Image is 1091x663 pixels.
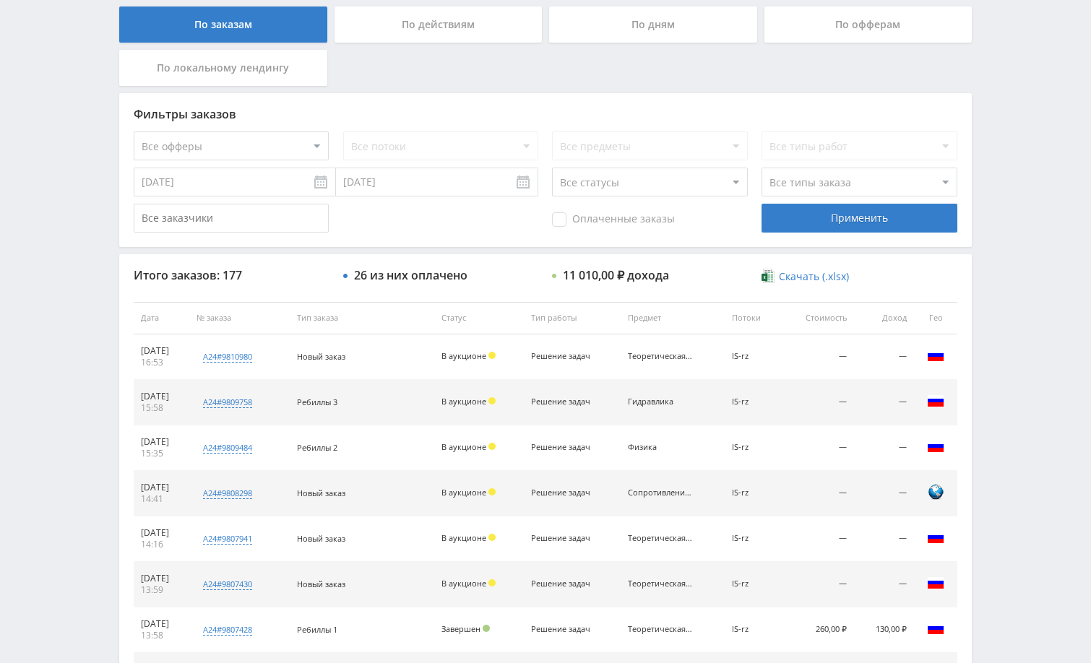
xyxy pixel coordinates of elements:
th: Статус [434,302,524,334]
div: Решение задач [531,625,596,634]
td: — [854,380,914,425]
span: Подтвержден [483,625,490,632]
div: 14:16 [141,539,182,550]
th: Предмет [621,302,725,334]
span: Оплаченные заказы [552,212,675,227]
div: Теоретическая механика [628,534,693,543]
div: IS-rz [732,397,775,407]
div: a24#9807941 [203,533,252,545]
div: [DATE] [141,482,182,493]
span: Холд [488,397,496,404]
div: 26 из них оплачено [354,269,467,282]
img: rus.png [927,347,944,364]
div: IS-rz [732,352,775,361]
div: Теоретическая механика [628,352,693,361]
th: Дата [134,302,189,334]
div: IS-rz [732,443,775,452]
td: — [854,425,914,471]
a: Скачать (.xlsx) [762,269,848,284]
span: Новый заказ [297,533,345,544]
td: 260,00 ₽ [782,607,855,653]
td: — [854,562,914,607]
td: — [854,334,914,380]
span: Ребиллы 2 [297,442,337,453]
div: a24#9807428 [203,624,252,636]
div: [DATE] [141,573,182,584]
div: По заказам [119,6,327,43]
div: Применить [762,204,957,233]
span: Новый заказ [297,578,345,589]
div: [DATE] [141,345,182,357]
div: По дням [549,6,757,43]
span: Холд [488,443,496,450]
td: — [782,380,855,425]
span: Ребиллы 3 [297,396,337,407]
div: Решение задач [531,534,596,543]
div: IS-rz [732,488,775,498]
span: Ребиллы 1 [297,624,337,635]
div: 14:41 [141,493,182,505]
td: — [854,471,914,516]
span: Новый заказ [297,487,345,498]
div: Решение задач [531,579,596,589]
div: 16:53 [141,357,182,368]
div: IS-rz [732,625,775,634]
th: Тип работы [524,302,621,334]
td: — [782,425,855,471]
div: a24#9809758 [203,396,252,408]
div: a24#9809484 [203,442,252,454]
div: Решение задач [531,443,596,452]
div: Физика [628,443,693,452]
img: rus.png [927,529,944,546]
span: Завершен [441,623,480,634]
th: Потоки [725,302,782,334]
div: a24#9810980 [203,351,252,363]
div: Решение задач [531,488,596,498]
img: rus.png [927,438,944,455]
td: — [782,516,855,562]
div: IS-rz [732,534,775,543]
th: Стоимость [782,302,855,334]
span: Холд [488,488,496,495]
div: [DATE] [141,618,182,630]
th: № заказа [189,302,290,334]
div: Теоретическая механика [628,579,693,589]
span: В аукционе [441,487,486,498]
th: Тип заказа [290,302,434,334]
img: rus.png [927,392,944,409]
div: a24#9807430 [203,578,252,590]
div: IS-rz [732,579,775,589]
img: world.png [927,483,944,500]
div: Итого заказов: 177 [134,269,329,282]
span: Скачать (.xlsx) [779,271,849,282]
span: Новый заказ [297,351,345,362]
div: [DATE] [141,527,182,539]
div: 13:59 [141,584,182,596]
span: В аукционе [441,532,486,543]
div: Сопротивление материалов [628,488,693,498]
div: 15:35 [141,448,182,459]
td: — [782,471,855,516]
th: Доход [854,302,914,334]
input: Все заказчики [134,204,329,233]
div: a24#9808298 [203,487,252,499]
td: 130,00 ₽ [854,607,914,653]
div: По локальному лендингу [119,50,327,86]
div: По действиям [335,6,543,43]
div: По офферам [764,6,973,43]
img: xlsx [762,269,774,283]
th: Гео [914,302,957,334]
div: 15:58 [141,402,182,414]
div: Решение задач [531,397,596,407]
img: rus.png [927,620,944,637]
img: rus.png [927,574,944,591]
div: 11 010,00 ₽ дохода [563,269,669,282]
td: — [854,516,914,562]
div: Решение задач [531,352,596,361]
div: Гидравлика [628,397,693,407]
span: Холд [488,579,496,586]
span: В аукционе [441,396,486,407]
td: — [782,334,855,380]
div: Теоретическая механика [628,625,693,634]
span: В аукционе [441,441,486,452]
